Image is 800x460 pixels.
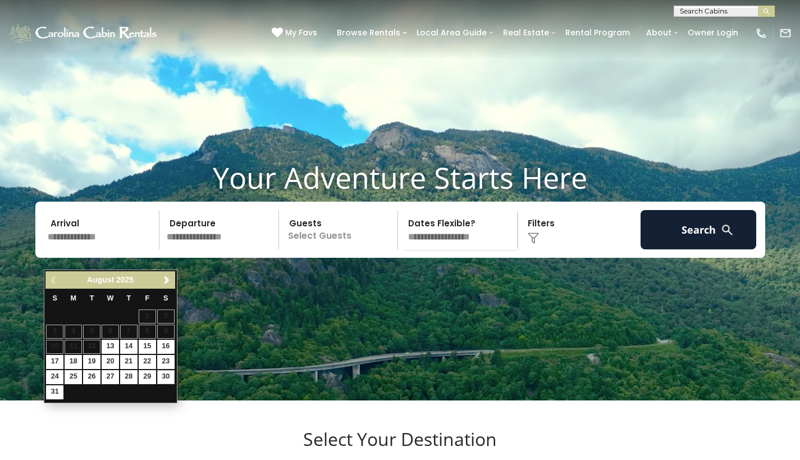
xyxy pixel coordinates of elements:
span: Sunday [53,294,57,302]
span: Thursday [127,294,131,302]
img: search-regular-white.png [720,223,734,237]
a: Next [160,273,174,287]
span: Monday [70,294,76,302]
a: 25 [65,370,82,384]
a: 24 [46,370,63,384]
a: 29 [139,370,156,384]
span: 2025 [116,275,134,284]
p: Select Guests [282,210,398,249]
a: 16 [157,340,175,354]
a: 14 [120,340,138,354]
span: Next [162,276,171,285]
a: About [641,24,677,42]
a: 21 [120,355,138,369]
a: 15 [139,340,156,354]
a: 17 [46,355,63,369]
a: My Favs [272,27,320,39]
span: Wednesday [107,294,114,302]
img: mail-regular-white.png [779,27,792,39]
a: 27 [102,370,119,384]
img: phone-regular-white.png [755,27,767,39]
a: 20 [102,355,119,369]
img: White-1-1-2.png [8,22,160,44]
a: Rental Program [560,24,636,42]
a: 19 [83,355,100,369]
span: August [87,275,114,284]
a: 26 [83,370,100,384]
a: 23 [157,355,175,369]
a: 30 [157,370,175,384]
a: 18 [65,355,82,369]
a: 22 [139,355,156,369]
a: Real Estate [497,24,555,42]
h1: Your Adventure Starts Here [8,160,792,195]
a: 31 [46,385,63,399]
span: Saturday [163,294,168,302]
a: Local Area Guide [411,24,492,42]
a: Browse Rentals [331,24,406,42]
span: Tuesday [90,294,94,302]
span: My Favs [285,27,317,39]
span: Friday [145,294,149,302]
button: Search [641,210,757,249]
a: 13 [102,340,119,354]
img: filter--v1.png [528,233,539,244]
a: 28 [120,370,138,384]
a: Owner Login [682,24,744,42]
